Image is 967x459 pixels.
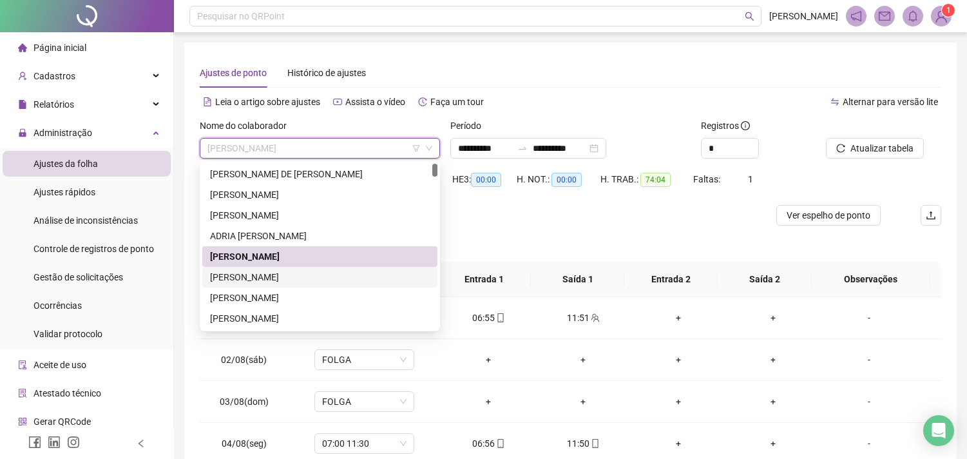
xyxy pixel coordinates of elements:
[641,436,715,451] div: +
[210,208,430,222] div: [PERSON_NAME]
[210,229,430,243] div: ADRIA [PERSON_NAME]
[452,395,526,409] div: +
[202,226,437,246] div: ADRIA LIBORIO RIBEIRO
[843,97,938,107] span: Alternar para versão lite
[718,262,811,297] th: Saída 2
[34,388,101,398] span: Atestado técnico
[34,71,75,81] span: Cadastros
[693,174,722,184] span: Faltas:
[430,97,484,107] span: Faça um tour
[210,311,430,326] div: [PERSON_NAME]
[850,141,914,155] span: Atualizar tabela
[202,246,437,267] div: ADRIANA MATOS DOS SANTOS SILVA
[923,415,954,446] div: Open Intercom Messenger
[926,210,936,220] span: upload
[412,144,420,152] span: filter
[137,439,146,448] span: left
[831,436,907,451] div: -
[48,436,61,449] span: linkedin
[333,97,342,106] span: youtube
[907,10,919,22] span: bell
[425,144,433,152] span: down
[18,128,27,137] span: lock
[495,439,505,448] span: mobile
[418,97,427,106] span: history
[34,43,86,53] span: Página inicial
[879,10,890,22] span: mail
[641,311,715,325] div: +
[210,167,430,181] div: [PERSON_NAME] DE [PERSON_NAME]
[18,417,27,426] span: qrcode
[210,249,430,264] div: [PERSON_NAME]
[34,99,74,110] span: Relatórios
[18,72,27,81] span: user-add
[836,144,845,153] span: reload
[769,9,838,23] span: [PERSON_NAME]
[831,353,907,367] div: -
[322,350,407,369] span: FOLGA
[946,6,951,15] span: 1
[736,311,810,325] div: +
[517,172,600,187] div: H. NOT.:
[437,262,531,297] th: Entrada 1
[736,353,810,367] div: +
[748,174,753,184] span: 1
[34,128,92,138] span: Administração
[34,416,91,427] span: Gerar QRCode
[34,187,95,197] span: Ajustes rápidos
[850,10,862,22] span: notification
[641,353,715,367] div: +
[18,389,27,398] span: solution
[34,329,102,339] span: Validar protocolo
[34,244,154,254] span: Controle de registros de ponto
[200,68,267,78] span: Ajustes de ponto
[932,6,951,26] img: 90545
[222,438,267,449] span: 04/08(seg)
[736,395,810,409] div: +
[202,288,437,308] div: AIDIL PEREIRA COSTA
[18,360,27,369] span: audit
[34,215,138,226] span: Análise de inconsistências
[210,188,430,202] div: [PERSON_NAME]
[831,311,907,325] div: -
[495,313,505,322] span: mobile
[826,138,924,159] button: Atualizar tabela
[322,434,407,453] span: 07:00 11:30
[452,172,517,187] div: HE 3:
[776,205,881,226] button: Ver espelho de ponto
[34,360,86,370] span: Aceite de uso
[942,4,955,17] sup: Atualize o seu contato no menu Meus Dados
[701,119,750,133] span: Registros
[531,262,624,297] th: Saída 1
[811,262,930,297] th: Observações
[202,164,437,184] div: ADELINE CAJAIBA DE NOVAIS MORENO
[589,313,600,322] span: team
[741,121,750,130] span: info-circle
[207,139,432,158] span: ADRIANA MATOS DOS SANTOS SILVA
[452,436,526,451] div: 06:56
[18,100,27,109] span: file
[34,300,82,311] span: Ocorrências
[640,173,671,187] span: 74:04
[452,311,526,325] div: 06:55
[471,173,501,187] span: 00:00
[210,291,430,305] div: [PERSON_NAME]
[736,436,810,451] div: +
[322,392,407,411] span: FOLGA
[202,267,437,288] div: AIDÊ DA SILVA SOUZA
[34,272,123,282] span: Gestão de solicitações
[215,97,320,107] span: Leia o artigo sobre ajustes
[546,436,620,451] div: 11:50
[452,353,526,367] div: +
[517,143,528,153] span: swap-right
[202,308,437,329] div: ALANA GLEYCE LOPES DE OLIVEIRA FILINTRO
[821,272,920,286] span: Observações
[210,270,430,284] div: [PERSON_NAME]
[551,173,582,187] span: 00:00
[200,119,295,133] label: Nome do colaborador
[600,172,693,187] div: H. TRAB.:
[787,208,870,222] span: Ver espelho de ponto
[28,436,41,449] span: facebook
[202,205,437,226] div: ADNA DA SILVA ROCHA
[220,396,269,407] span: 03/08(dom)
